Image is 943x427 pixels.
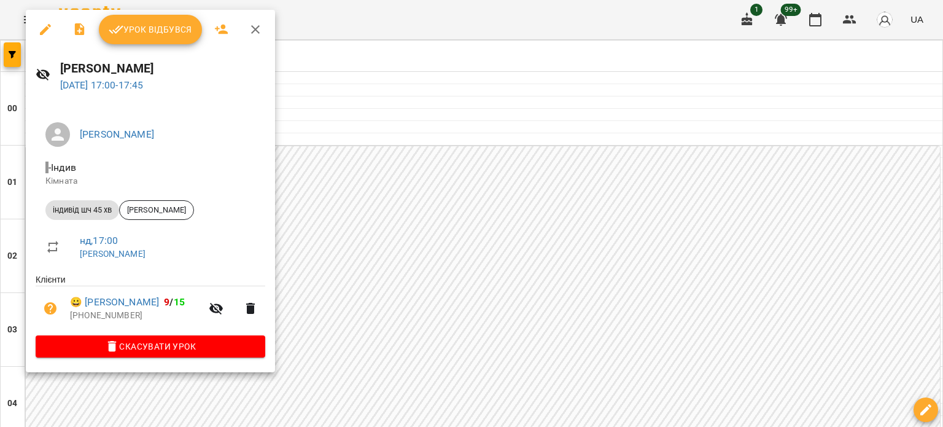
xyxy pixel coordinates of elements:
a: 😀 [PERSON_NAME] [70,295,159,310]
a: нд , 17:00 [80,235,118,246]
b: / [164,296,185,308]
div: [PERSON_NAME] [119,200,194,220]
span: Урок відбувся [109,22,192,37]
p: Кімната [45,175,255,187]
a: [DATE] 17:00-17:45 [60,79,144,91]
span: - Індив [45,162,79,173]
button: Скасувати Урок [36,335,265,358]
span: [PERSON_NAME] [120,205,193,216]
p: [PHONE_NUMBER] [70,310,201,322]
span: 15 [174,296,185,308]
span: Скасувати Урок [45,339,255,354]
button: Візит ще не сплачено. Додати оплату? [36,294,65,323]
a: [PERSON_NAME] [80,128,154,140]
span: індивід шч 45 хв [45,205,119,216]
span: 9 [164,296,169,308]
button: Урок відбувся [99,15,202,44]
h6: [PERSON_NAME] [60,59,265,78]
ul: Клієнти [36,273,265,335]
a: [PERSON_NAME] [80,249,146,259]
